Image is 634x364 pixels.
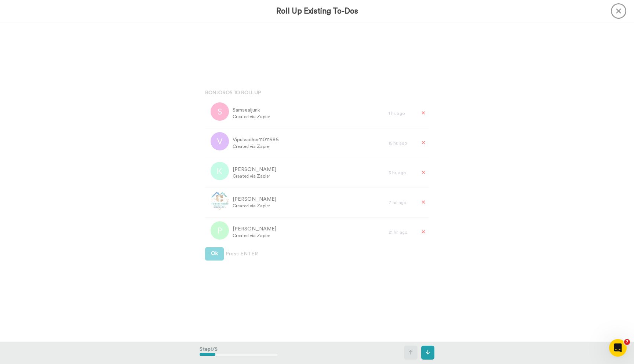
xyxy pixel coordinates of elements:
[200,342,278,363] div: Step 1 / 5
[211,221,229,240] img: p.png
[233,203,276,209] span: Created via Zapier
[389,229,414,235] div: 21 hr. ago
[389,200,414,205] div: 7 hr. ago
[233,233,276,239] span: Created via Zapier
[211,102,229,121] img: s.png
[389,140,414,146] div: 15 hr. ago
[233,136,279,143] span: Vipulvadher11011986
[205,90,429,95] h4: Bonjoros To Roll Up
[233,225,276,233] span: [PERSON_NAME]
[211,251,218,256] span: Ok
[211,132,229,150] img: v.png
[276,7,358,15] h3: Roll Up Existing To-Dos
[205,247,224,261] button: Ok
[389,170,414,176] div: 3 hr. ago
[233,114,270,120] span: Created via Zapier
[233,143,279,149] span: Created via Zapier
[233,196,276,203] span: [PERSON_NAME]
[211,192,229,210] img: d48cca7d-1267-4df9-9e97-3116c63a8cea.jpg
[211,162,229,180] img: k.png
[233,173,276,179] span: Created via Zapier
[624,339,630,345] span: 7
[233,166,276,173] span: [PERSON_NAME]
[389,110,414,116] div: 1 hr. ago
[233,106,270,114] span: Samsealjunk
[609,339,627,357] iframe: Intercom live chat
[226,250,258,258] span: Press ENTER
